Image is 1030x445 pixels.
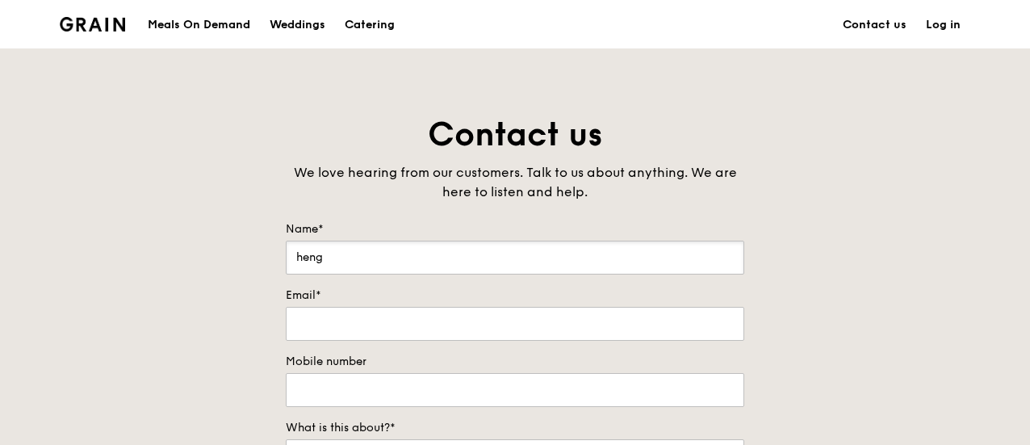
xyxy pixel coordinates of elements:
[286,354,744,370] label: Mobile number
[286,221,744,237] label: Name*
[335,1,404,49] a: Catering
[286,420,744,436] label: What is this about?*
[60,17,125,31] img: Grain
[286,288,744,304] label: Email*
[260,1,335,49] a: Weddings
[286,113,744,157] h1: Contact us
[833,1,916,49] a: Contact us
[916,1,970,49] a: Log in
[270,1,325,49] div: Weddings
[148,1,250,49] div: Meals On Demand
[345,1,395,49] div: Catering
[286,163,744,202] div: We love hearing from our customers. Talk to us about anything. We are here to listen and help.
